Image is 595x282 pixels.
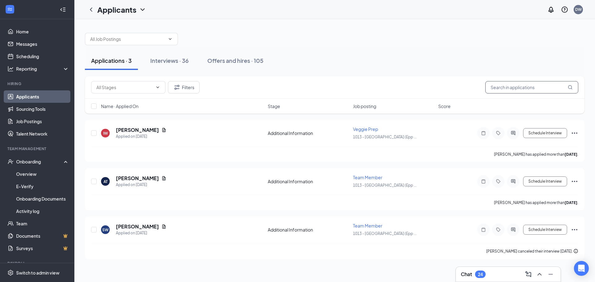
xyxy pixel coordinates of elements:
button: Schedule Interview [523,128,567,138]
a: Onboarding Documents [16,193,69,205]
a: Applicants [16,90,69,103]
a: Talent Network [16,128,69,140]
div: Applied on [DATE] [116,230,166,236]
svg: ActiveChat [509,227,517,232]
svg: Note [480,227,487,232]
a: DocumentsCrown [16,230,69,242]
a: Overview [16,168,69,180]
svg: Collapse [60,7,66,13]
h5: [PERSON_NAME] [116,127,159,133]
div: Additional Information [268,178,349,184]
span: Stage [268,103,280,109]
span: 1013 - [GEOGRAPHIC_DATA] (Epp ... [353,183,416,188]
svg: Ellipses [571,129,578,137]
b: [DATE] [565,152,577,157]
svg: Document [161,224,166,229]
h5: [PERSON_NAME] [116,223,159,230]
div: Interviews · 36 [150,57,189,64]
div: Reporting [16,66,69,72]
svg: Settings [7,270,14,276]
div: [PERSON_NAME] canceled their interview [DATE]. [486,248,578,254]
svg: Info [573,249,578,254]
a: E-Verify [16,180,69,193]
svg: Minimize [547,271,554,278]
svg: Ellipses [571,178,578,185]
svg: ActiveChat [509,179,517,184]
svg: QuestionInfo [561,6,568,13]
div: Applied on [DATE] [116,133,166,140]
svg: Document [161,128,166,132]
svg: Note [480,131,487,136]
span: Team Member [353,175,382,180]
div: Team Management [7,146,68,151]
span: 1013 - [GEOGRAPHIC_DATA] (Epp ... [353,135,416,139]
svg: ChevronDown [139,6,146,13]
svg: Tag [495,227,502,232]
svg: Tag [495,179,502,184]
svg: ActiveChat [509,131,517,136]
p: [PERSON_NAME] has applied more than . [494,200,578,205]
svg: Analysis [7,66,14,72]
a: Sourcing Tools [16,103,69,115]
svg: ChevronUp [536,271,543,278]
div: AT [104,179,108,184]
div: 24 [478,272,483,277]
h1: Applicants [97,4,136,15]
svg: Tag [495,131,502,136]
b: [DATE] [565,200,577,205]
svg: Filter [173,84,181,91]
a: Activity log [16,205,69,217]
button: Filter Filters [168,81,200,93]
span: Team Member [353,223,382,228]
svg: Notifications [547,6,555,13]
input: Search in applications [485,81,578,93]
svg: Note [480,179,487,184]
span: Score [438,103,451,109]
h5: [PERSON_NAME] [116,175,159,182]
input: All Stages [96,84,153,91]
p: [PERSON_NAME] has applied more than . [494,152,578,157]
div: Hiring [7,81,68,86]
span: Name · Applied On [101,103,139,109]
button: Minimize [546,269,556,279]
div: Payroll [7,261,68,266]
button: Schedule Interview [523,176,567,186]
a: Job Postings [16,115,69,128]
span: Job posting [353,103,376,109]
div: IW [103,131,108,136]
svg: ChevronDown [168,37,173,41]
div: Applications · 3 [91,57,132,64]
a: Team [16,217,69,230]
h3: Chat [461,271,472,278]
svg: ChevronDown [155,85,160,90]
svg: UserCheck [7,158,14,165]
button: Schedule Interview [523,225,567,235]
div: DW [575,7,582,12]
svg: WorkstreamLogo [7,6,13,12]
button: ComposeMessage [523,269,533,279]
a: Messages [16,38,69,50]
div: Switch to admin view [16,270,59,276]
div: Applied on [DATE] [116,182,166,188]
div: Onboarding [16,158,64,165]
span: 1013 - [GEOGRAPHIC_DATA] (Epp ... [353,231,416,236]
div: SW [102,227,108,232]
a: Home [16,25,69,38]
svg: Ellipses [571,226,578,233]
svg: MagnifyingGlass [568,85,573,90]
button: ChevronUp [535,269,544,279]
svg: Document [161,176,166,181]
div: Additional Information [268,227,349,233]
a: SurveysCrown [16,242,69,254]
a: Scheduling [16,50,69,63]
svg: ComposeMessage [525,271,532,278]
div: Open Intercom Messenger [574,261,589,276]
span: Veggie Prep [353,126,378,132]
div: Offers and hires · 105 [207,57,263,64]
svg: ChevronLeft [87,6,95,13]
input: All Job Postings [90,36,165,42]
div: Additional Information [268,130,349,136]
